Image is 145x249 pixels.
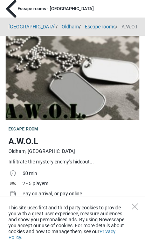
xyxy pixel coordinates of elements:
a: Privacy Policy [8,229,116,240]
div: Infiltrate the mystery enemy’s hideout... [8,158,137,166]
h1: A.W.O.L [8,135,137,148]
button: Close [132,203,138,210]
div: Oldham, [GEOGRAPHIC_DATA] [8,148,137,155]
td: 2 - 5 players [22,179,137,189]
a: Escape rooms [85,24,116,29]
img: A.W.O.L photo 1 [6,36,139,120]
a: [GEOGRAPHIC_DATA] [8,24,56,29]
span: A.W.O.L [122,24,139,29]
a: Oldham [62,24,79,29]
td: 60 min [22,169,137,179]
span: Escape room [8,127,38,132]
div: Pay on arrival, or pay online [22,190,137,197]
